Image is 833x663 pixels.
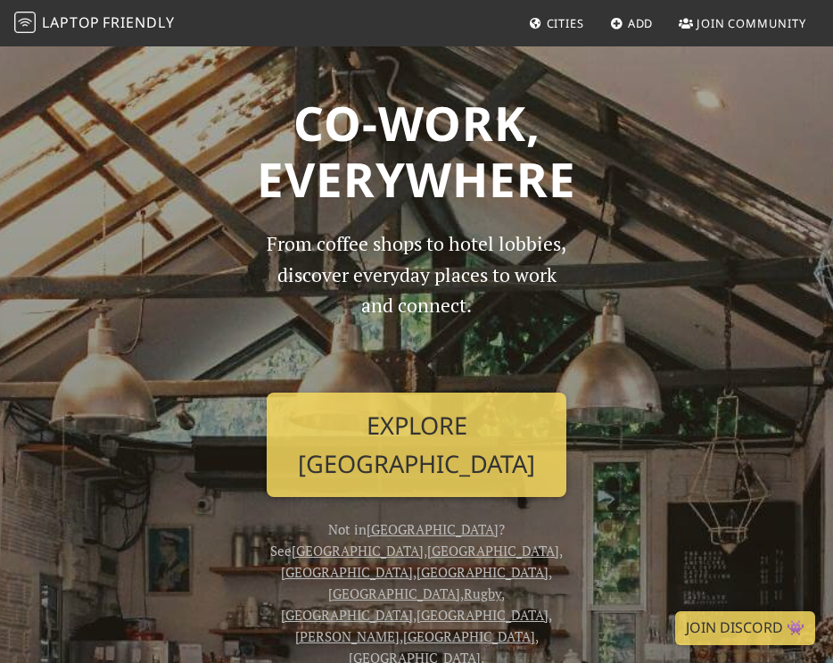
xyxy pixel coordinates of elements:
[464,584,501,602] a: Rugby
[672,7,813,39] a: Join Community
[416,606,548,624] a: [GEOGRAPHIC_DATA]
[416,563,548,581] a: [GEOGRAPHIC_DATA]
[328,584,460,602] a: [GEOGRAPHIC_DATA]
[367,520,499,538] a: [GEOGRAPHIC_DATA]
[267,228,566,378] p: From coffee shops to hotel lobbies, discover everyday places to work and connect.
[522,7,591,39] a: Cities
[675,611,815,645] a: Join Discord 👾
[427,542,559,559] a: [GEOGRAPHIC_DATA]
[292,542,424,559] a: [GEOGRAPHIC_DATA]
[267,393,566,497] a: Explore [GEOGRAPHIC_DATA]
[547,15,584,31] span: Cities
[42,12,100,32] span: Laptop
[603,7,661,39] a: Add
[295,627,400,645] a: [PERSON_NAME]
[697,15,806,31] span: Join Community
[628,15,654,31] span: Add
[103,12,174,32] span: Friendly
[403,627,535,645] a: [GEOGRAPHIC_DATA]
[281,563,413,581] a: [GEOGRAPHIC_DATA]
[14,8,175,39] a: LaptopFriendly LaptopFriendly
[281,606,413,624] a: [GEOGRAPHIC_DATA]
[14,12,36,33] img: LaptopFriendly
[106,95,727,208] h1: Co-work, Everywhere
